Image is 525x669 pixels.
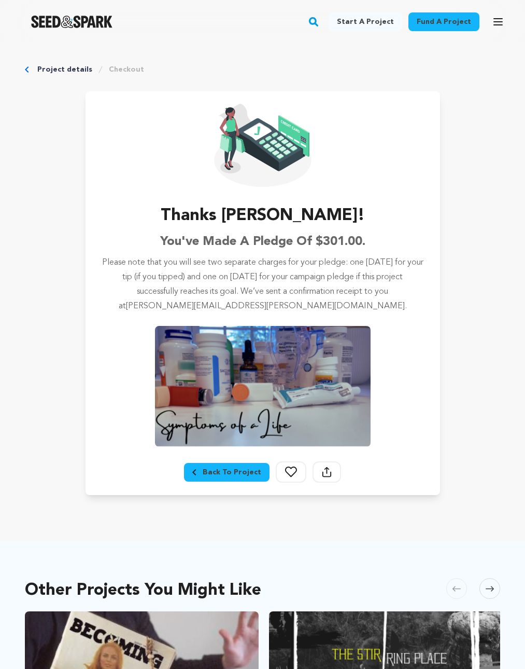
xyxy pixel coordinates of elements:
[329,12,402,31] a: Start a project
[109,64,144,75] a: Checkout
[102,255,423,313] p: Please note that you will see two separate charges for your pledge: one [DATE] for your tip (if y...
[37,64,92,75] a: Project details
[184,463,269,482] a: Breadcrumb
[31,16,112,28] a: Seed&Spark Homepage
[214,104,311,187] img: Seed&Spark Confirmation Icon
[25,64,500,75] div: Breadcrumb
[155,326,371,447] img: Symptoms of a Life image
[25,578,261,603] h2: Other projects you might like
[161,203,365,228] h3: Thanks [PERSON_NAME]!
[31,16,112,28] img: Seed&Spark Logo Dark Mode
[192,467,261,477] div: Breadcrumb
[408,12,479,31] a: Fund a project
[160,233,365,251] h6: You've made a pledge of $301.00.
